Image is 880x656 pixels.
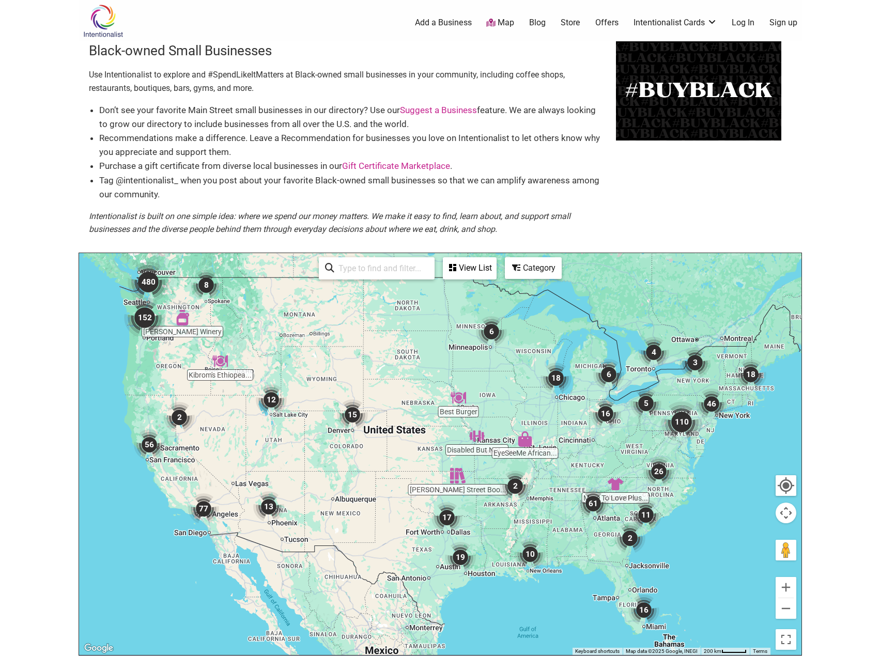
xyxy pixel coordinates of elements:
div: 16 [624,590,663,630]
div: 16 [586,394,625,433]
div: Filter by category [505,257,562,279]
div: 12 [252,380,291,419]
button: Your Location [776,475,796,496]
li: Tag @intentionalist_ when you post about your favorite Black-owned small businesses so that we ca... [99,174,606,201]
div: 8 [187,265,226,305]
a: Gift Certificate Marketplace [342,161,450,171]
div: 10 [511,535,550,574]
div: 13 [249,487,288,526]
em: Intentionalist is built on one simple idea: where we spend our money matters. We make it easy to ... [89,211,570,235]
div: 61 [574,484,613,523]
button: Map camera controls [776,503,796,523]
a: Blog [529,17,546,28]
div: 11 [626,495,666,535]
div: 18 [731,355,770,394]
div: 480 [123,257,173,307]
div: 15 [333,395,372,434]
a: Map [486,17,514,29]
div: More To Love Plus Size Consignment [604,472,627,496]
button: Keyboard shortcuts [575,648,620,655]
li: Recommendations make a difference. Leave a Recommendation for businesses you love on Intentionali... [99,131,606,159]
h3: Black-owned Small Businesses [89,41,606,60]
span: Map data ©2025 Google, INEGI [626,648,698,654]
div: 17 [427,498,467,537]
div: 56 [130,425,169,464]
a: Log In [732,17,754,28]
p: Use Intentionalist to explore and #SpendLikeItMatters at Black-owned small businesses in your com... [89,68,606,95]
span: 200 km [704,648,721,654]
li: Purchase a gift certificate from diverse local businesses in our . [99,159,606,173]
a: Intentionalist Cards [634,17,717,28]
a: Add a Business [415,17,472,28]
div: 26 [639,452,678,491]
div: 3 [675,343,715,382]
button: Zoom out [776,598,796,619]
li: Don’t see your favorite Main Street small businesses in our directory? Use our feature. We are al... [99,103,606,131]
button: Map Scale: 200 km per 45 pixels [701,648,750,655]
a: Store [561,17,580,28]
div: Type to search and filter [319,257,435,279]
div: 19 [441,538,480,577]
div: 110 [657,397,706,447]
div: 2 [496,466,535,506]
div: EyeSeeMe African American Children's Bookstore [513,427,537,451]
input: Type to find and filter... [334,258,428,278]
a: Offers [595,17,619,28]
a: Suggest a Business [400,105,477,115]
div: 77 [184,489,223,528]
div: 2 [160,398,199,437]
div: 5 [626,384,666,423]
div: 6 [472,312,511,351]
div: 18 [536,358,576,398]
div: Frichette Winery [171,306,194,330]
div: 4 [634,333,673,372]
img: Google [82,642,116,655]
button: Toggle fullscreen view [775,629,796,650]
div: Kibrom's Ethiopean & Eritrean Food [208,349,232,373]
div: Disabled But Not Really [465,424,489,448]
img: Intentionalist [79,4,128,38]
button: Drag Pegman onto the map to open Street View [776,540,796,560]
a: Sign up [769,17,797,28]
div: 2 [610,519,650,558]
div: Best Burger [446,386,470,410]
a: Terms (opens in new tab) [753,648,767,654]
div: Fulton Street Books & Coffee [446,464,470,488]
div: 46 [692,384,731,424]
button: Zoom in [776,577,796,598]
div: View List [444,258,496,278]
div: See a list of the visible businesses [443,257,497,279]
a: Open this area in Google Maps (opens a new window) [82,642,116,655]
div: 6 [589,355,628,394]
div: Category [506,258,561,278]
div: 152 [120,293,169,342]
img: BuyBlack-500x300-1.png [616,41,781,140]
